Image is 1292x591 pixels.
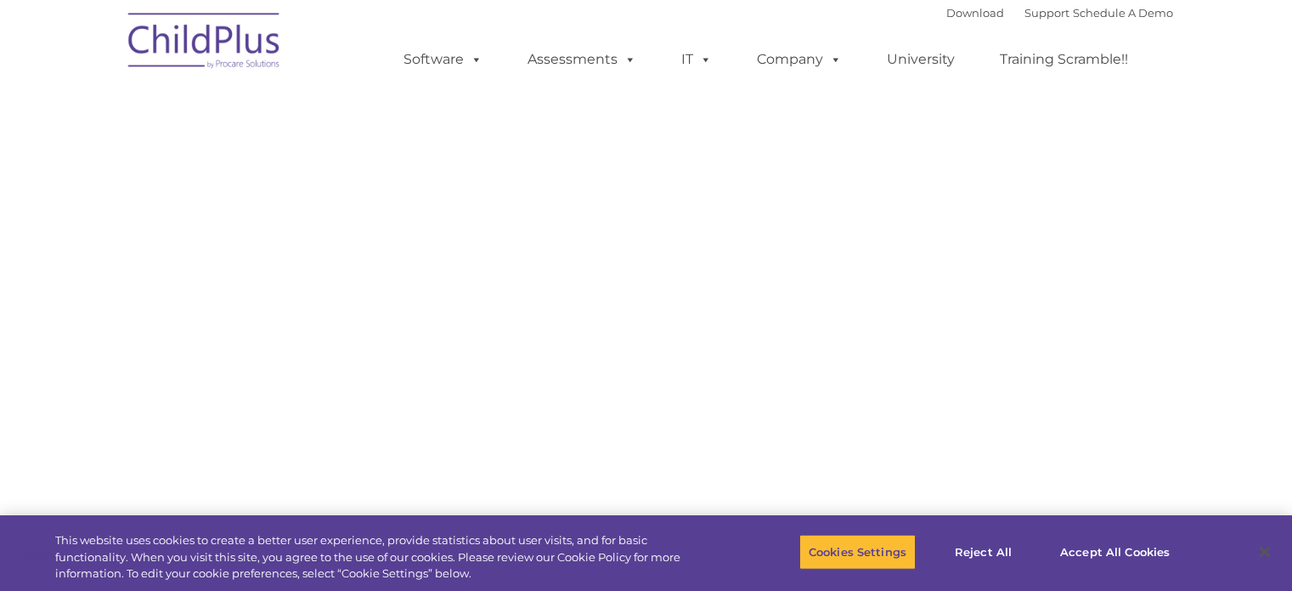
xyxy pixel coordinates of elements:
[946,6,1173,20] font: |
[930,534,1036,570] button: Reject All
[740,43,859,77] a: Company
[946,6,1004,20] a: Download
[799,534,916,570] button: Cookies Settings
[120,1,290,86] img: ChildPlus by Procare Solutions
[511,43,653,77] a: Assessments
[55,532,711,582] div: This website uses cookies to create a better user experience, provide statistics about user visit...
[983,43,1145,77] a: Training Scramble!!
[1246,533,1284,571] button: Close
[386,43,499,77] a: Software
[870,43,972,77] a: University
[1051,534,1179,570] button: Accept All Cookies
[664,43,729,77] a: IT
[1024,6,1069,20] a: Support
[1073,6,1173,20] a: Schedule A Demo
